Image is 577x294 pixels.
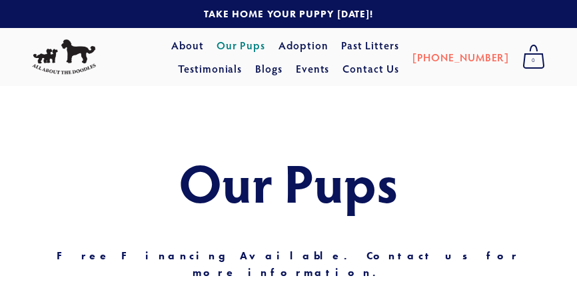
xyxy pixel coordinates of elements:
[342,57,399,81] a: Contact Us
[279,33,328,57] a: Adoption
[516,41,552,74] a: 0 items in cart
[341,38,399,52] a: Past Litters
[32,39,96,75] img: All About The Doodles
[57,249,531,279] strong: Free Financing Available. Contact us for more information.
[522,52,545,69] span: 0
[296,57,330,81] a: Events
[255,57,283,81] a: Blogs
[217,33,265,57] a: Our Pups
[171,33,204,57] a: About
[32,153,545,211] h1: Our Pups
[412,45,509,69] a: [PHONE_NUMBER]
[178,57,243,81] a: Testimonials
